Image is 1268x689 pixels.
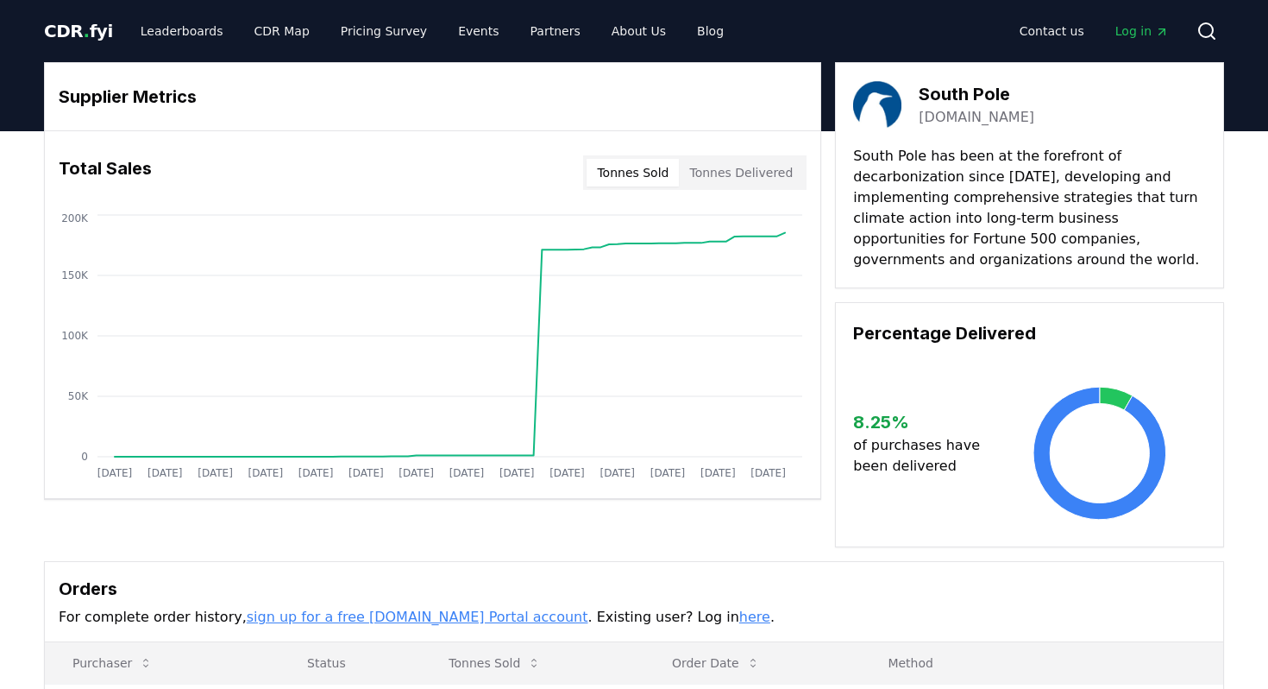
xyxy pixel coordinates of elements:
[700,467,736,479] tspan: [DATE]
[248,467,284,479] tspan: [DATE]
[499,467,535,479] tspan: [DATE]
[598,16,680,47] a: About Us
[293,654,407,672] p: Status
[1006,16,1183,47] nav: Main
[650,467,686,479] tspan: [DATE]
[348,467,384,479] tspan: [DATE]
[874,654,1209,672] p: Method
[853,146,1206,270] p: South Pole has been at the forefront of decarbonization since [DATE], developing and implementing...
[679,159,803,186] button: Tonnes Delivered
[517,16,594,47] a: Partners
[61,212,89,224] tspan: 200K
[97,467,133,479] tspan: [DATE]
[919,107,1034,128] a: [DOMAIN_NAME]
[853,80,901,129] img: South Pole-logo
[61,269,89,281] tspan: 150K
[1102,16,1183,47] a: Log in
[853,435,994,477] p: of purchases have been delivered
[68,390,89,402] tspan: 50K
[61,330,89,342] tspan: 100K
[247,609,588,625] a: sign up for a free [DOMAIN_NAME] Portal account
[444,16,512,47] a: Events
[449,467,485,479] tspan: [DATE]
[59,646,166,680] button: Purchaser
[127,16,237,47] a: Leaderboards
[399,467,434,479] tspan: [DATE]
[853,409,994,435] h3: 8.25 %
[81,451,88,463] tspan: 0
[59,155,152,190] h3: Total Sales
[683,16,738,47] a: Blog
[241,16,323,47] a: CDR Map
[148,467,183,479] tspan: [DATE]
[127,16,738,47] nav: Main
[549,467,585,479] tspan: [DATE]
[658,646,774,680] button: Order Date
[1115,22,1169,40] span: Log in
[84,21,90,41] span: .
[435,646,555,680] button: Tonnes Sold
[739,609,770,625] a: here
[59,607,1209,628] p: For complete order history, . Existing user? Log in .
[59,576,1209,602] h3: Orders
[198,467,233,479] tspan: [DATE]
[298,467,334,479] tspan: [DATE]
[59,84,807,110] h3: Supplier Metrics
[44,19,113,43] a: CDR.fyi
[1006,16,1098,47] a: Contact us
[750,467,786,479] tspan: [DATE]
[587,159,679,186] button: Tonnes Sold
[44,21,113,41] span: CDR fyi
[599,467,635,479] tspan: [DATE]
[919,81,1034,107] h3: South Pole
[327,16,441,47] a: Pricing Survey
[853,320,1206,346] h3: Percentage Delivered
